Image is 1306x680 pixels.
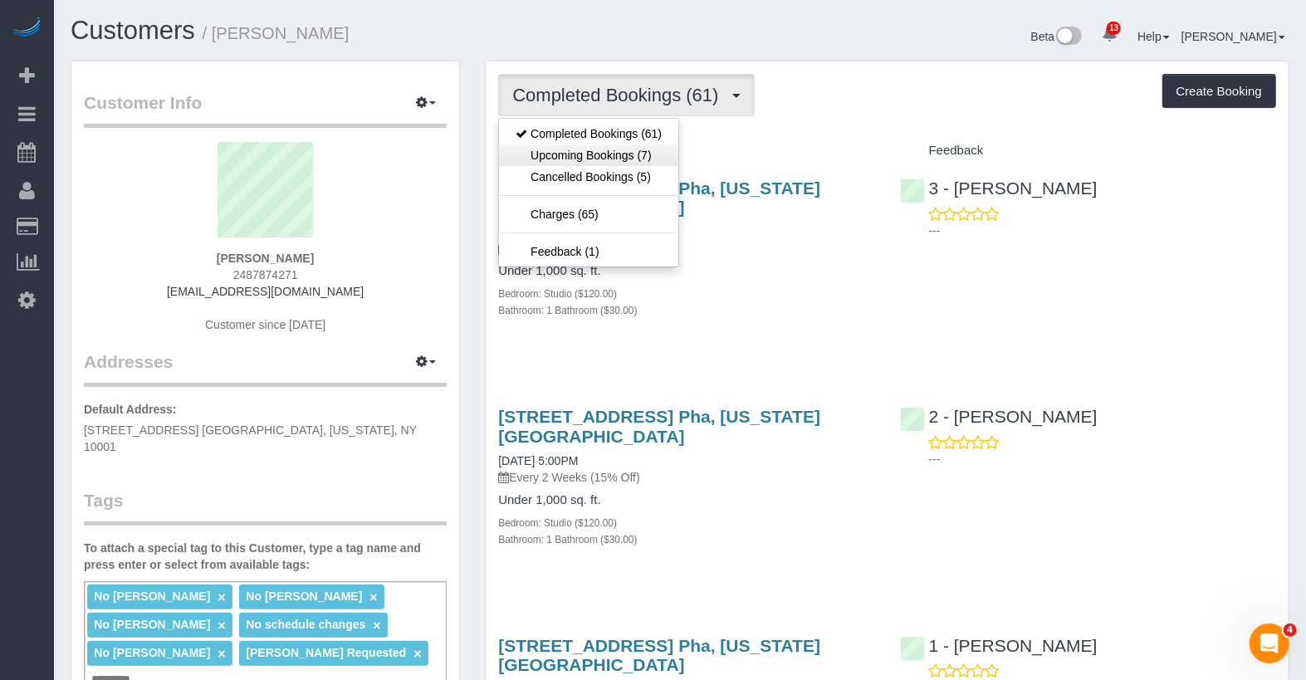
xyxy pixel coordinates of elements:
h4: Under 1,000 sq. ft. [498,493,874,507]
strong: [PERSON_NAME] [217,252,314,265]
p: --- [929,451,1276,467]
a: × [369,590,377,604]
a: × [218,590,225,604]
h4: Under 1,000 sq. ft. [498,264,874,278]
button: Create Booking [1162,74,1276,109]
p: --- [929,223,1276,239]
h4: Service [498,144,874,158]
a: 2 - [PERSON_NAME] [900,407,1098,426]
a: [PERSON_NAME] [1181,30,1285,43]
a: Customers [71,16,195,45]
a: × [373,619,380,633]
span: No [PERSON_NAME] [94,618,210,631]
a: × [218,647,225,661]
small: Bathroom: 1 Bathroom ($30.00) [498,305,637,316]
a: Upcoming Bookings (7) [499,144,678,166]
a: 1 - [PERSON_NAME] [900,636,1098,655]
a: 3 - [PERSON_NAME] [900,179,1098,198]
span: 2487874271 [233,268,298,281]
span: No [PERSON_NAME] [246,589,362,603]
button: Completed Bookings (61) [498,74,754,116]
img: New interface [1054,27,1082,48]
span: [PERSON_NAME] Requested [246,646,406,659]
legend: Customer Info [84,91,447,128]
span: No [PERSON_NAME] [94,589,210,603]
a: Feedback (1) [499,241,678,262]
small: / [PERSON_NAME] [203,24,350,42]
span: 4 [1284,624,1297,637]
p: Every 2 Weeks (15% Off) [498,241,874,257]
img: Automaid Logo [10,17,43,40]
a: [DATE] 5:00PM [498,454,578,467]
a: [EMAIL_ADDRESS][DOMAIN_NAME] [167,285,364,298]
span: [STREET_ADDRESS] [GEOGRAPHIC_DATA], [US_STATE], NY 10001 [84,423,417,453]
legend: Tags [84,488,447,526]
iframe: Intercom live chat [1250,624,1289,663]
a: 13 [1093,17,1126,53]
a: [STREET_ADDRESS] Pha, [US_STATE][GEOGRAPHIC_DATA] [498,636,820,674]
a: × [218,619,225,633]
span: 13 [1107,22,1121,35]
small: Bathroom: 1 Bathroom ($30.00) [498,534,637,545]
a: Cancelled Bookings (5) [499,166,678,188]
label: Default Address: [84,401,177,418]
span: Completed Bookings (61) [512,85,726,105]
small: Bedroom: Studio ($120.00) [498,517,617,529]
a: × [413,647,421,661]
a: Help [1137,30,1170,43]
label: To attach a special tag to this Customer, type a tag name and press enter or select from availabl... [84,540,447,573]
span: Customer since [DATE] [205,318,325,331]
span: No [PERSON_NAME] [94,646,210,659]
a: Charges (65) [499,203,678,225]
small: Bedroom: Studio ($120.00) [498,288,617,300]
h4: Feedback [900,144,1276,158]
span: No schedule changes [246,618,365,631]
p: Every 2 Weeks (15% Off) [498,469,874,486]
a: [STREET_ADDRESS] Pha, [US_STATE][GEOGRAPHIC_DATA] [498,407,820,445]
a: Completed Bookings (61) [499,123,678,144]
a: Beta [1031,30,1083,43]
